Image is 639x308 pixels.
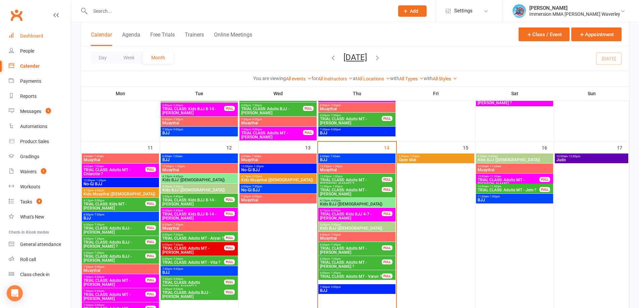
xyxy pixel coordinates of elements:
span: 7:30pm [320,286,394,289]
div: FULL [224,259,235,264]
div: FULL [145,278,156,283]
span: 6:00am [241,155,315,158]
span: 12:00pm [83,179,158,182]
span: 4:15pm [241,175,315,178]
span: - 9:00pm [330,128,341,131]
span: 4:15pm [320,199,394,202]
span: 12:00pm [320,185,382,188]
span: No-Gi BJJ [241,188,315,192]
div: Open Intercom Messenger [7,285,23,301]
div: FULL [382,245,392,250]
span: 7:30pm [83,304,146,307]
span: 5:00pm [398,155,473,158]
span: Kids BJJ ([DEMOGRAPHIC_DATA]) [162,188,236,192]
span: 6:00pm [320,271,382,274]
span: 6:00pm [162,223,236,226]
span: TRIAL CLASS: Adults MT - [PERSON_NAME] [83,293,146,301]
div: FULL [224,245,235,250]
span: - 5:45pm [172,185,183,188]
div: FULL [382,187,392,192]
th: Tue [160,86,239,101]
a: Roll call [9,252,71,267]
button: Class / Event [519,27,570,41]
div: [PERSON_NAME] [529,5,620,11]
span: - 9:00pm [172,278,183,281]
a: All Locations [357,76,390,81]
span: Kids BJJ ([DEMOGRAPHIC_DATA]) [162,97,236,101]
span: - 1:30pm [253,165,264,168]
span: 6:00am [162,155,236,158]
button: Calendar [91,32,112,46]
div: Tasks [20,199,32,204]
span: Muaythai [320,236,394,240]
span: Kids BJJ ([DEMOGRAPHIC_DATA]) [477,158,552,162]
span: - 9:00pm [93,304,104,307]
span: - 9:00pm [251,118,262,121]
span: - 9:00pm [330,286,341,289]
span: Settings [454,3,473,18]
span: 7:30pm [83,290,146,293]
a: Reports [9,89,71,104]
span: - 7:30pm [172,257,183,260]
span: 5:00pm [162,185,236,188]
div: FULL [145,239,156,244]
span: - 7:30pm [330,257,341,260]
span: Open Mat [398,158,473,162]
div: FULL [303,130,314,135]
div: Class check-in [20,272,50,277]
span: Add [410,8,418,14]
span: TRIAL CLASS: Adults BJJ - [PERSON_NAME] [83,254,146,262]
span: 4:15pm [320,209,382,212]
span: - 7:00am [172,155,182,158]
div: FULL [145,167,156,172]
span: - 5:45pm [172,209,183,212]
span: - 9:00pm [251,128,262,131]
div: 16 [542,142,554,153]
span: 4:15pm [162,175,236,178]
span: 7:30pm [162,288,224,291]
a: Dashboard [9,28,71,44]
span: - 7:30pm [172,223,183,226]
a: Messages 1 [9,104,71,119]
span: 1 [46,108,51,114]
span: - 7:00am [329,155,340,158]
span: BJJ [162,158,236,162]
div: People [20,48,34,54]
a: Tasks 4 [9,194,71,209]
span: - 12:00pm [568,155,580,158]
span: TRIAL CLASS: Kids BJJ 8-14 - [PERSON_NAME] [162,212,224,220]
div: Payments [20,78,41,84]
span: 6:00pm [320,104,394,107]
span: - 9:00pm [172,267,183,270]
span: BJJ [162,131,236,135]
span: Kids BJJ ([DEMOGRAPHIC_DATA]) [320,226,394,230]
div: FULL [382,211,392,216]
a: Payments [9,74,71,89]
div: FULL [224,211,235,216]
button: Agenda [122,32,140,46]
div: FULL [145,253,156,258]
span: - 11:30am [489,165,501,168]
span: 5:00pm [162,209,224,212]
button: Month [143,52,173,64]
span: - 9:45am [487,155,498,158]
span: 6:00pm [241,104,303,107]
span: - 7:30pm [330,243,341,246]
span: - 7:30pm [330,114,341,117]
span: TRIAL CLASS: Adults MT - [PERSON_NAME] [320,188,382,196]
div: FULL [145,225,156,230]
span: 6:00pm [162,257,224,260]
span: 6:00pm [83,237,146,240]
span: 10:00am [477,165,552,168]
span: 6:00pm [320,114,382,117]
span: 6:00pm [83,251,146,254]
a: What's New [9,209,71,225]
span: TRIAL CLASS: Adults MT - [PERSON_NAME] [83,279,146,287]
span: Kids BJJ ([DEMOGRAPHIC_DATA]) [162,178,236,182]
span: - 7:30pm [172,243,183,246]
span: 9:00am [477,155,552,158]
a: Automations [9,119,71,134]
span: Muaythai [162,168,236,172]
span: 10:00am [477,175,540,178]
span: - 9:00pm [172,288,183,291]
